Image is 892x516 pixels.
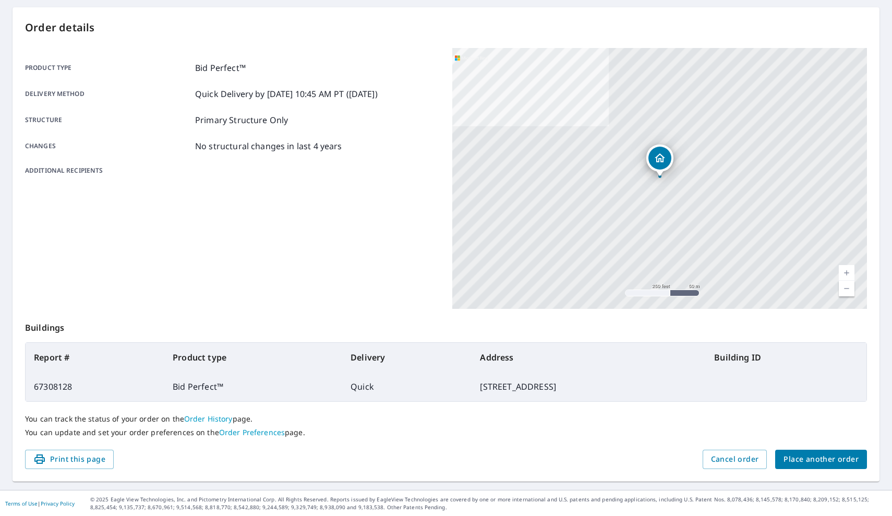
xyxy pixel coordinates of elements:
[342,343,472,372] th: Delivery
[164,343,342,372] th: Product type
[195,140,342,152] p: No structural changes in last 4 years
[90,496,887,511] p: © 2025 Eagle View Technologies, Inc. and Pictometry International Corp. All Rights Reserved. Repo...
[5,500,38,507] a: Terms of Use
[195,88,378,100] p: Quick Delivery by [DATE] 10:45 AM PT ([DATE])
[219,427,285,437] a: Order Preferences
[184,414,233,424] a: Order History
[472,372,706,401] td: [STREET_ADDRESS]
[342,372,472,401] td: Quick
[26,343,164,372] th: Report #
[25,140,191,152] p: Changes
[25,62,191,74] p: Product type
[26,372,164,401] td: 67308128
[711,453,759,466] span: Cancel order
[25,450,114,469] button: Print this page
[25,428,867,437] p: You can update and set your order preferences on the page.
[839,281,854,296] a: Current Level 17, Zoom Out
[25,414,867,424] p: You can track the status of your order on the page.
[195,114,288,126] p: Primary Structure Only
[839,265,854,281] a: Current Level 17, Zoom In
[783,453,859,466] span: Place another order
[164,372,342,401] td: Bid Perfect™
[25,114,191,126] p: Structure
[5,500,75,507] p: |
[472,343,706,372] th: Address
[25,309,867,342] p: Buildings
[703,450,767,469] button: Cancel order
[41,500,75,507] a: Privacy Policy
[775,450,867,469] button: Place another order
[646,145,673,177] div: Dropped pin, building 1, Residential property, 11 Stonewall Dr Livingston, NJ 07039
[195,62,246,74] p: Bid Perfect™
[25,88,191,100] p: Delivery method
[25,20,867,35] p: Order details
[706,343,866,372] th: Building ID
[25,166,191,175] p: Additional recipients
[33,453,105,466] span: Print this page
